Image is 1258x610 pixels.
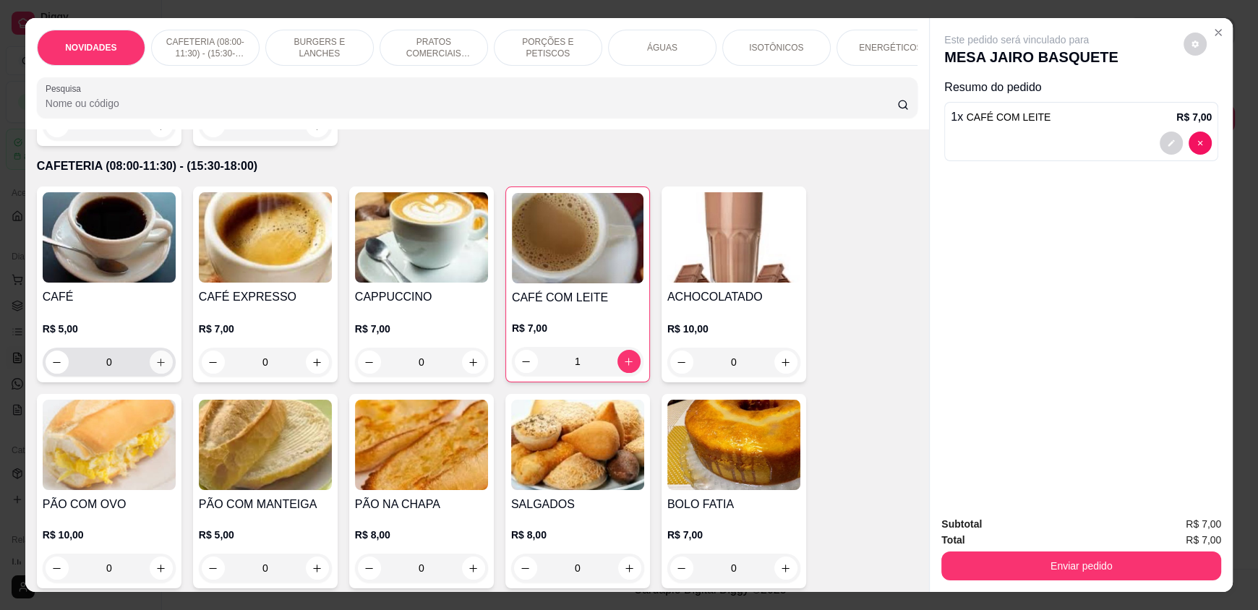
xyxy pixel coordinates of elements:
[358,351,381,374] button: decrease-product-quantity
[667,400,800,490] img: product-image
[774,351,797,374] button: increase-product-quantity
[859,42,922,53] p: ENERGÉTICOS
[1160,132,1183,155] button: decrease-product-quantity
[43,496,176,513] h4: PÃO COM OVO
[1189,132,1212,155] button: decrease-product-quantity
[967,111,1051,123] span: CAFÉ COM LEITE
[944,33,1118,47] p: Este pedido será vinculado para
[617,350,641,373] button: increase-product-quantity
[306,557,329,580] button: increase-product-quantity
[202,557,225,580] button: decrease-product-quantity
[618,557,641,580] button: increase-product-quantity
[199,400,332,490] img: product-image
[199,322,332,336] p: R$ 7,00
[355,288,488,306] h4: CAPPUCCINO
[355,322,488,336] p: R$ 7,00
[46,82,86,95] label: Pesquisa
[514,557,537,580] button: decrease-product-quantity
[163,36,247,59] p: CAFETERIA (08:00-11:30) - (15:30-18:00)
[150,557,173,580] button: increase-product-quantity
[667,322,800,336] p: R$ 10,00
[278,36,361,59] p: BURGERS E LANCHES
[941,534,964,546] strong: Total
[43,192,176,283] img: product-image
[462,557,485,580] button: increase-product-quantity
[1186,516,1221,532] span: R$ 7,00
[199,192,332,283] img: product-image
[358,557,381,580] button: decrease-product-quantity
[199,528,332,542] p: R$ 5,00
[462,351,485,374] button: increase-product-quantity
[511,400,644,490] img: product-image
[355,496,488,513] h4: PÃO NA CHAPA
[941,551,1221,580] button: Enviar pedido
[512,289,643,306] h4: CAFÉ COM LEITE
[306,351,329,374] button: increase-product-quantity
[46,557,69,580] button: decrease-product-quantity
[951,108,1051,126] p: 1 x
[1186,532,1221,548] span: R$ 7,00
[667,528,800,542] p: R$ 7,00
[37,158,917,175] p: CAFETERIA (08:00-11:30) - (15:30-18:00)
[749,42,803,53] p: ISOTÔNICOS
[512,321,643,335] p: R$ 7,00
[355,400,488,490] img: product-image
[46,96,898,111] input: Pesquisa
[944,47,1118,67] p: MESA JAIRO BASQUETE
[515,350,538,373] button: decrease-product-quantity
[774,557,797,580] button: increase-product-quantity
[511,528,644,542] p: R$ 8,00
[202,351,225,374] button: decrease-product-quantity
[392,36,476,59] p: PRATOS COMERCIAIS (11:30-15:30)
[670,351,693,374] button: decrease-product-quantity
[667,288,800,306] h4: ACHOCOLATADO
[667,496,800,513] h4: BOLO FATIA
[1207,21,1230,44] button: Close
[199,496,332,513] h4: PÃO COM MANTEIGA
[1184,33,1207,56] button: decrease-product-quantity
[506,36,590,59] p: PORÇÕES E PETISCOS
[46,351,69,374] button: decrease-product-quantity
[670,557,693,580] button: decrease-product-quantity
[355,528,488,542] p: R$ 8,00
[512,193,643,283] img: product-image
[941,518,982,530] strong: Subtotal
[511,496,644,513] h4: SALGADOS
[1176,110,1212,124] p: R$ 7,00
[43,288,176,306] h4: CAFÉ
[355,192,488,283] img: product-image
[150,351,173,374] button: increase-product-quantity
[65,42,116,53] p: NOVIDADES
[667,192,800,283] img: product-image
[43,400,176,490] img: product-image
[199,288,332,306] h4: CAFÉ EXPRESSO
[944,79,1218,96] p: Resumo do pedido
[43,528,176,542] p: R$ 10,00
[647,42,677,53] p: ÁGUAS
[43,322,176,336] p: R$ 5,00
